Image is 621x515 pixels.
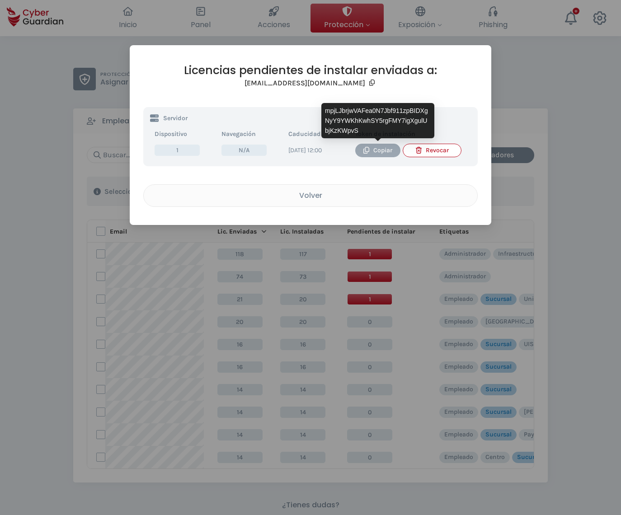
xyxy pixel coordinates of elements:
[221,145,267,156] span: N/A
[163,115,188,122] p: Servidor
[155,145,200,156] span: 1
[355,144,400,157] button: Copiar
[245,79,365,88] h3: [EMAIL_ADDRESS][DOMAIN_NAME]
[143,63,478,77] h2: Licencias pendientes de instalar enviadas a:
[403,144,461,157] button: Revocar
[151,190,470,201] div: Volver
[143,184,478,207] button: Volver
[284,141,351,159] td: [DATE] 12:00
[362,145,394,155] div: Copiar
[284,127,351,141] th: Caducidad
[410,145,454,155] div: Revocar
[321,103,434,138] div: mpjLJbrjwVAFea0N7Jbf911zpBIDXgNyY9YWKhKwhSY5rgFMY7igXgulUbjKzKWpvS
[150,127,217,141] th: Dispositivo
[367,77,376,89] button: Copy email
[217,127,284,141] th: Navegación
